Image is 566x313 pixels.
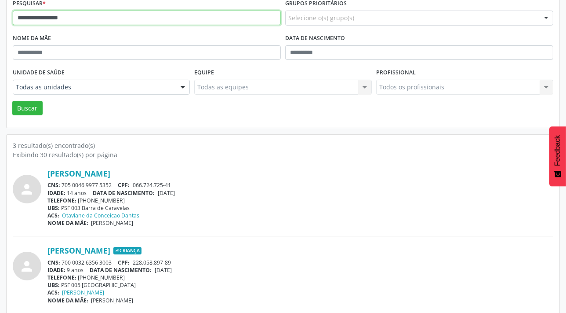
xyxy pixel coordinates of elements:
[133,259,171,266] span: 228.058.897-89
[47,259,553,266] div: 700 0032 6356 3003
[47,212,59,219] span: ACS:
[19,181,35,197] i: person
[47,281,553,289] div: PSF 005 [GEOGRAPHIC_DATA]
[13,66,65,80] label: Unidade de saúde
[113,247,141,255] span: Criança
[118,259,130,266] span: CPF:
[194,66,214,80] label: Equipe
[91,297,134,304] span: [PERSON_NAME]
[47,181,60,189] span: CNS:
[13,150,553,159] div: Exibindo 30 resultado(s) por página
[47,169,110,178] a: [PERSON_NAME]
[47,289,59,296] span: ACS:
[376,66,416,80] label: Profissional
[13,32,51,45] label: Nome da mãe
[62,289,105,296] a: [PERSON_NAME]
[554,135,562,166] span: Feedback
[47,181,553,189] div: 705 0046 9977 5352
[47,197,553,204] div: [PHONE_NUMBER]
[133,181,171,189] span: 066.724.725-41
[47,189,65,197] span: IDADE:
[93,189,155,197] span: DATA DE NASCIMENTO:
[47,204,553,212] div: PSF 003 Barra de Caravelas
[47,297,88,304] span: NOME DA MÃE:
[13,141,553,150] div: 3 resultado(s) encontrado(s)
[47,274,76,281] span: TELEFONE:
[91,219,134,227] span: [PERSON_NAME]
[47,197,76,204] span: TELEFONE:
[47,266,65,274] span: IDADE:
[12,101,43,116] button: Buscar
[118,181,130,189] span: CPF:
[549,126,566,186] button: Feedback - Mostrar pesquisa
[47,204,60,212] span: UBS:
[47,189,553,197] div: 14 anos
[62,212,140,219] a: Otaviane da Conceicao Dantas
[285,32,345,45] label: Data de nascimento
[19,258,35,274] i: person
[47,246,110,255] a: [PERSON_NAME]
[90,266,152,274] span: DATA DE NASCIMENTO:
[47,219,88,227] span: NOME DA MÃE:
[155,266,172,274] span: [DATE]
[47,266,553,274] div: 9 anos
[47,274,553,281] div: [PHONE_NUMBER]
[158,189,175,197] span: [DATE]
[288,13,354,22] span: Selecione o(s) grupo(s)
[47,281,60,289] span: UBS:
[47,259,60,266] span: CNS:
[16,83,172,92] span: Todas as unidades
